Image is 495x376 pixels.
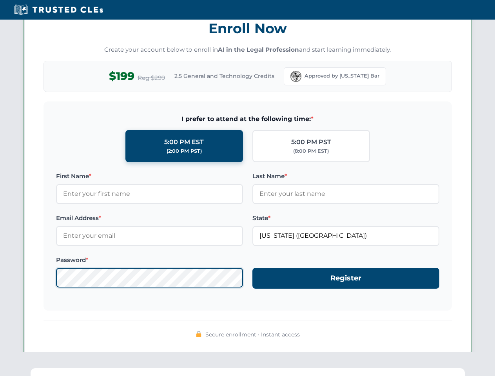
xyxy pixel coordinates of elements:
[196,331,202,337] img: 🔒
[252,213,439,223] label: State
[56,114,439,124] span: I prefer to attend at the following time:
[44,16,452,41] h3: Enroll Now
[252,226,439,246] input: Florida (FL)
[174,72,274,80] span: 2.5 General and Technology Credits
[205,330,300,339] span: Secure enrollment • Instant access
[56,226,243,246] input: Enter your email
[252,268,439,289] button: Register
[56,213,243,223] label: Email Address
[291,137,331,147] div: 5:00 PM PST
[252,184,439,204] input: Enter your last name
[109,67,134,85] span: $199
[56,172,243,181] label: First Name
[164,137,204,147] div: 5:00 PM EST
[44,45,452,54] p: Create your account below to enroll in and start learning immediately.
[138,73,165,83] span: Reg $299
[12,4,105,16] img: Trusted CLEs
[218,46,299,53] strong: AI in the Legal Profession
[305,72,379,80] span: Approved by [US_STATE] Bar
[293,147,329,155] div: (8:00 PM EST)
[167,147,202,155] div: (2:00 PM PST)
[56,184,243,204] input: Enter your first name
[290,71,301,82] img: Florida Bar
[56,255,243,265] label: Password
[252,172,439,181] label: Last Name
